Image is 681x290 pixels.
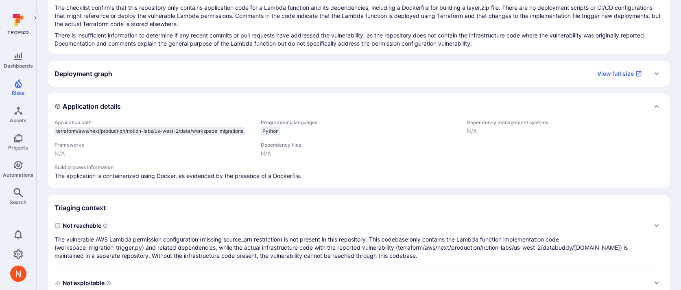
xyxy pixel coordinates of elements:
p: N/A [55,149,65,158]
svg: Indicates if a vulnerability code, component, function or a library can actually be reached or in... [103,223,108,228]
span: Dependency management systems [467,119,663,125]
p: The checklist confirms that this repository only contains application code for a Lambda function ... [55,4,663,28]
img: ACg8ocIprwjrgDQnDsNSk9Ghn5p5-B8DpAKWoJ5Gi9syOE4K59tr4Q=s96-c [10,266,26,282]
p: N/A [261,149,271,158]
div: Collapse [48,93,670,119]
span: Frameworks [55,142,251,148]
button: Expand navigation menu [31,13,40,23]
span: Not reachable [55,219,647,232]
p: There is insufficient information to determine if any recent commits or pull requests have addres... [55,31,663,48]
span: Build process information [55,164,663,170]
svg: Indicates if a vulnerability can be exploited by an attacker to gain unauthorized access, execute... [106,281,111,286]
div: Neeren Patki [10,266,26,282]
p: N/A [467,127,477,135]
span: Programming languages [261,119,457,125]
span: The application is containerized using Docker, as evidenced by the presence of a Dockerfile. [55,172,663,180]
h2: Application details [55,102,121,110]
div: Expand [48,61,670,87]
span: Assets [10,117,27,123]
span: Risks [12,90,25,96]
div: Expand [55,219,663,260]
span: Not exploitable [55,277,647,290]
span: Projects [8,145,28,151]
span: Automations [3,172,33,178]
span: terraform/aws/next/production/notion-labs/us-west-2/data/workspace_migrations [56,128,243,134]
span: Dashboards [4,63,33,69]
span: Search [10,199,26,205]
i: Expand navigation menu [33,15,38,22]
span: Dependency files [261,142,457,148]
p: The vulnerable AWS Lambda permission configuration (missing source_arn restriction) is not presen... [55,235,647,260]
h2: Deployment graph [55,70,112,78]
h2: Triaging context [55,204,106,212]
span: Python [262,128,279,134]
a: View full size [592,67,647,80]
span: Application path [55,119,251,125]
